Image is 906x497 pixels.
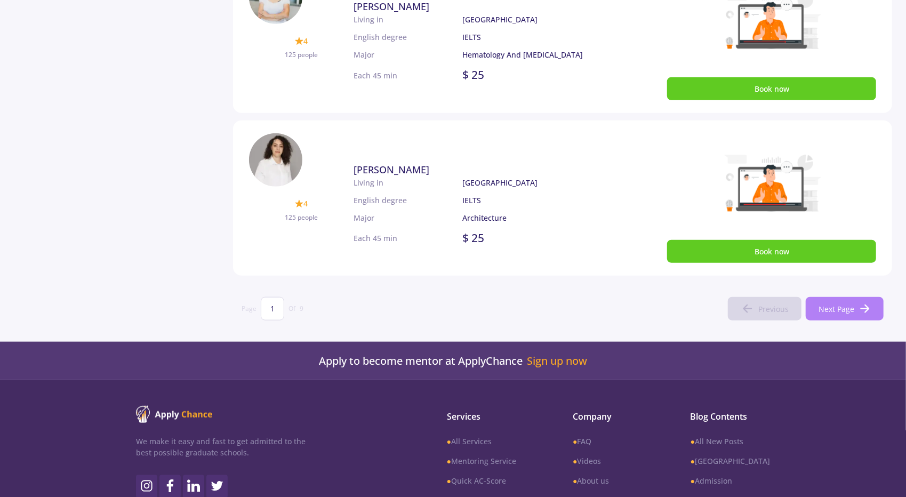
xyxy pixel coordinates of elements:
a: ●[GEOGRAPHIC_DATA] [691,455,770,467]
a: ●All New Posts [691,436,770,447]
p: English degree [354,31,462,43]
button: Book now [667,77,876,100]
button: Book now [667,240,876,263]
span: 9 [300,304,303,314]
p: Living in [354,177,462,188]
span: [PERSON_NAME] [354,163,429,176]
a: Sign up now [527,355,587,367]
a: ●Videos [573,455,656,467]
span: 125 people [285,50,318,59]
img: ApplyChance logo [136,406,213,423]
b: ● [447,436,451,446]
span: Blog Contents [691,410,770,423]
b: ● [691,436,695,446]
span: Company [573,410,656,423]
a: ●Mentoring Service [447,455,539,467]
a: ●All Services [447,436,539,447]
a: [PERSON_NAME] [354,163,615,177]
p: Hematology And [MEDICAL_DATA] [463,49,615,60]
span: 4 [303,35,308,46]
p: Architecture [463,212,615,223]
a: ●About us [573,475,656,486]
b: ● [573,456,577,466]
button: Next Page [806,297,884,320]
p: [GEOGRAPHIC_DATA] [463,177,615,188]
p: We make it easy and fast to get admitted to the best possible graduate schools. [136,436,306,458]
span: Next Page [819,303,854,315]
span: 125 people [285,213,318,222]
a: ●Admission [691,475,770,486]
a: ●Quick AC-Score [447,475,539,486]
b: ● [447,456,451,466]
p: Major [354,49,462,60]
span: Previous [758,303,789,315]
span: 4 [303,198,308,209]
a: ●FAQ [573,436,656,447]
p: $ 25 [463,67,485,84]
p: [GEOGRAPHIC_DATA] [463,14,615,25]
b: ● [573,436,577,446]
b: ● [447,476,451,486]
p: Living in [354,14,462,25]
p: Each 45 min [354,233,397,244]
span: Page [242,304,256,314]
button: Previous [728,297,801,320]
p: English degree [354,195,462,206]
p: IELTS [463,195,615,206]
b: ● [691,456,695,466]
p: Each 45 min [354,70,397,81]
b: ● [691,476,695,486]
span: Services [447,410,539,423]
span: Of [288,304,295,314]
b: ● [573,476,577,486]
p: IELTS [463,31,615,43]
p: Major [354,212,462,223]
p: $ 25 [463,230,485,247]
